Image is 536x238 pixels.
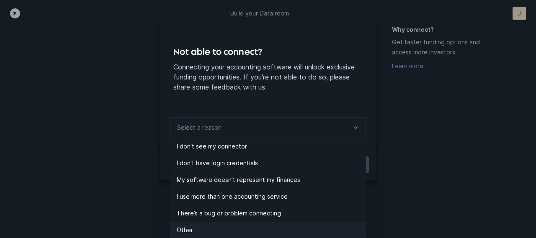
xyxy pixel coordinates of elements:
p: My software doesn’t represent my finances [177,175,366,185]
p: There’s a bug or problem connecting [177,208,366,218]
p: Connecting your accounting software will unlock exclusive funding opportunities. If you're not ab... [173,62,363,92]
button: Back to connect [167,156,227,173]
p: I don't have login credentials [177,158,366,168]
p: I use more than one accounting service [177,192,366,202]
p: Select a reason [177,123,222,133]
p: Other [177,225,366,235]
h4: Not able to connect? [173,45,363,59]
p: I don’t see my connector [177,141,366,151]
